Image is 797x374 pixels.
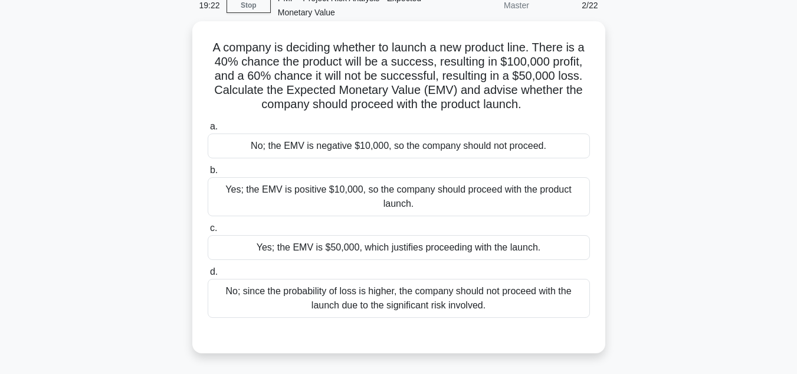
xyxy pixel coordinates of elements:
h5: A company is deciding whether to launch a new product line. There is a 40% chance the product wil... [206,40,591,112]
div: No; the EMV is negative $10,000, so the company should not proceed. [208,134,590,158]
div: Yes; the EMV is positive $10,000, so the company should proceed with the product launch. [208,177,590,216]
span: a. [210,121,218,131]
span: d. [210,266,218,277]
div: No; since the probability of loss is higher, the company should not proceed with the launch due t... [208,279,590,318]
div: Yes; the EMV is $50,000, which justifies proceeding with the launch. [208,235,590,260]
span: b. [210,165,218,175]
span: c. [210,223,217,233]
